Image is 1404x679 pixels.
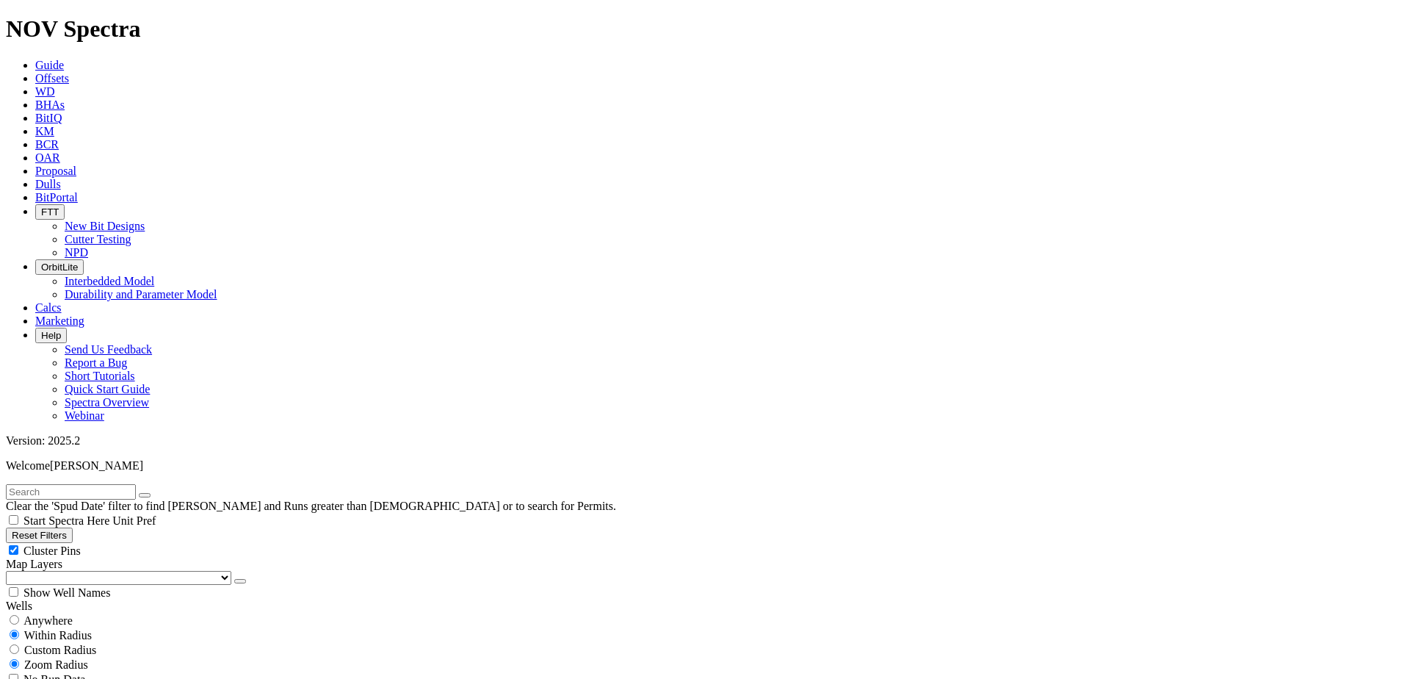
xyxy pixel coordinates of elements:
[41,330,61,341] span: Help
[6,15,1398,43] h1: NOV Spectra
[50,459,143,472] span: [PERSON_NAME]
[35,315,84,327] a: Marketing
[35,151,60,164] a: OAR
[65,396,149,409] a: Spectra Overview
[35,328,67,343] button: Help
[9,515,18,525] input: Start Spectra Here
[35,178,61,190] a: Dulls
[65,246,88,259] a: NPD
[24,658,88,671] span: Zoom Radius
[35,85,55,98] a: WD
[41,262,78,273] span: OrbitLite
[35,204,65,220] button: FTT
[112,514,156,527] span: Unit Pref
[35,59,64,71] a: Guide
[65,343,152,356] a: Send Us Feedback
[35,112,62,124] a: BitIQ
[35,301,62,314] a: Calcs
[6,459,1398,473] p: Welcome
[35,125,54,137] a: KM
[6,600,1398,613] div: Wells
[23,514,109,527] span: Start Spectra Here
[65,288,217,301] a: Durability and Parameter Model
[65,356,127,369] a: Report a Bug
[35,165,76,177] a: Proposal
[65,275,154,287] a: Interbedded Model
[65,233,131,245] a: Cutter Testing
[65,370,135,382] a: Short Tutorials
[65,383,150,395] a: Quick Start Guide
[6,528,73,543] button: Reset Filters
[23,545,81,557] span: Cluster Pins
[35,98,65,111] a: BHAs
[23,586,110,599] span: Show Well Names
[35,72,69,85] a: Offsets
[23,614,73,627] span: Anywhere
[35,191,78,204] a: BitPortal
[6,500,616,512] span: Clear the 'Spud Date' filter to find [PERSON_NAME] and Runs greater than [DEMOGRAPHIC_DATA] or to...
[65,220,145,232] a: New Bit Designs
[24,629,92,642] span: Within Radius
[41,206,59,218] span: FTT
[65,409,104,422] a: Webinar
[6,558,62,570] span: Map Layers
[35,138,59,151] a: BCR
[6,434,1398,448] div: Version: 2025.2
[24,644,96,656] span: Custom Radius
[6,484,136,500] input: Search
[35,259,84,275] button: OrbitLite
